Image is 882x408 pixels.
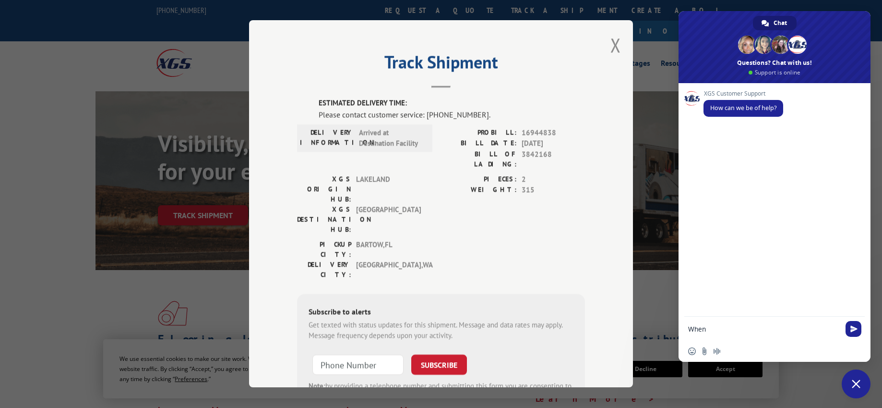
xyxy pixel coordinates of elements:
[441,149,517,169] label: BILL OF LADING:
[441,185,517,196] label: WEIGHT:
[309,306,573,320] div: Subscribe to alerts
[522,149,585,169] span: 3842168
[522,127,585,138] span: 16944838
[309,381,325,390] strong: Note:
[688,325,840,334] textarea: Compose your message...
[359,127,424,149] span: Arrived at Destination Facility
[703,90,783,97] span: XGS Customer Support
[297,55,585,74] h2: Track Shipment
[356,174,421,204] span: LAKELAND
[297,239,351,260] label: PICKUP CITY:
[522,174,585,185] span: 2
[701,347,708,355] span: Send a file
[411,355,467,375] button: SUBSCRIBE
[753,16,797,30] div: Chat
[356,239,421,260] span: BARTOW , FL
[774,16,787,30] span: Chat
[356,204,421,235] span: [GEOGRAPHIC_DATA]
[842,370,870,398] div: Close chat
[297,260,351,280] label: DELIVERY CITY:
[710,104,776,112] span: How can we be of help?
[309,320,573,341] div: Get texted with status updates for this shipment. Message and data rates may apply. Message frequ...
[610,32,621,58] button: Close modal
[441,138,517,149] label: BILL DATE:
[522,138,585,149] span: [DATE]
[300,127,354,149] label: DELIVERY INFORMATION:
[713,347,721,355] span: Audio message
[319,98,585,109] label: ESTIMATED DELIVERY TIME:
[441,174,517,185] label: PIECES:
[522,185,585,196] span: 315
[297,174,351,204] label: XGS ORIGIN HUB:
[688,347,696,355] span: Insert an emoji
[312,355,404,375] input: Phone Number
[319,109,585,120] div: Please contact customer service: [PHONE_NUMBER].
[356,260,421,280] span: [GEOGRAPHIC_DATA] , WA
[441,127,517,138] label: PROBILL:
[297,204,351,235] label: XGS DESTINATION HUB:
[846,321,861,337] span: Send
